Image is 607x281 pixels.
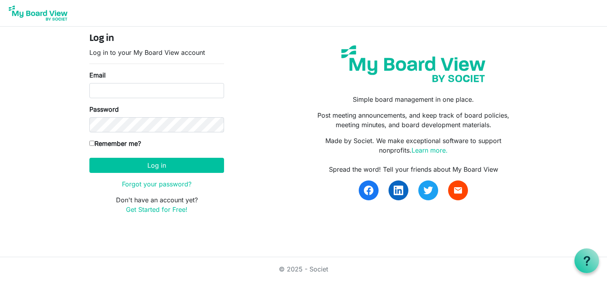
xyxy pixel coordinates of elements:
[309,110,518,130] p: Post meeting announcements, and keep track of board policies, meeting minutes, and board developm...
[412,146,448,154] a: Learn more.
[126,205,188,213] a: Get Started for Free!
[309,165,518,174] div: Spread the word! Tell your friends about My Board View
[89,141,95,146] input: Remember me?
[89,158,224,173] button: Log in
[453,186,463,195] span: email
[448,180,468,200] a: email
[309,95,518,104] p: Simple board management in one place.
[394,186,403,195] img: linkedin.svg
[89,48,224,57] p: Log in to your My Board View account
[89,33,224,45] h4: Log in
[364,186,373,195] img: facebook.svg
[335,39,491,88] img: my-board-view-societ.svg
[89,70,106,80] label: Email
[309,136,518,155] p: Made by Societ. We make exceptional software to support nonprofits.
[89,195,224,214] p: Don't have an account yet?
[6,3,70,23] img: My Board View Logo
[89,105,119,114] label: Password
[89,139,141,148] label: Remember me?
[423,186,433,195] img: twitter.svg
[122,180,191,188] a: Forgot your password?
[279,265,328,273] a: © 2025 - Societ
